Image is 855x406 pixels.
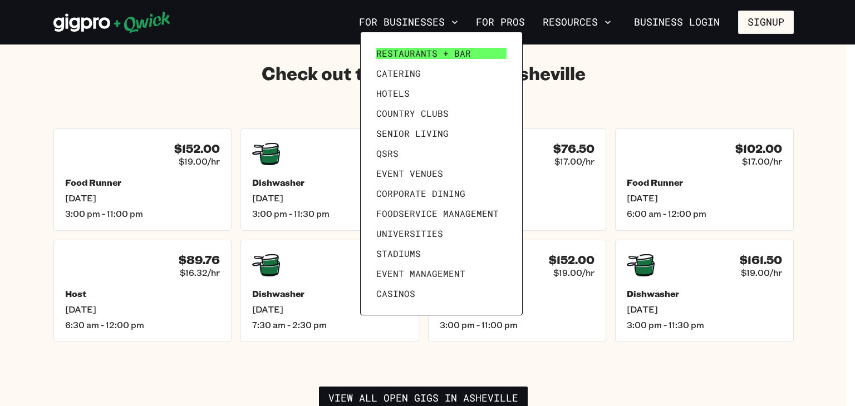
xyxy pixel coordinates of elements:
span: Restaurants + Bar [376,48,471,59]
span: Catering [376,68,421,79]
span: Senior Living [376,128,449,139]
span: Universities [376,228,443,239]
span: Hotels [376,88,410,99]
span: Event Venues [376,168,443,179]
span: QSRs [376,148,399,159]
span: Event Management [376,268,465,279]
span: Country Clubs [376,108,449,119]
span: Stadiums [376,248,421,259]
span: Corporate Dining [376,188,465,199]
span: Casinos [376,288,415,299]
span: Foodservice Management [376,208,499,219]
